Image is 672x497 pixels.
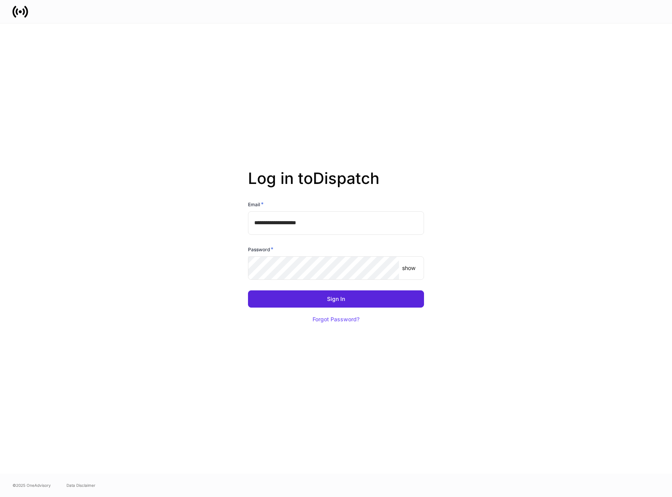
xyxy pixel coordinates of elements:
span: © 2025 OneAdvisory [13,482,51,488]
h6: Password [248,245,273,253]
div: Forgot Password? [313,317,359,322]
h2: Log in to Dispatch [248,169,424,200]
a: Data Disclaimer [66,482,95,488]
p: show [402,264,415,272]
button: Forgot Password? [303,311,369,328]
div: Sign In [327,296,345,302]
button: Sign In [248,290,424,308]
h6: Email [248,200,264,208]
